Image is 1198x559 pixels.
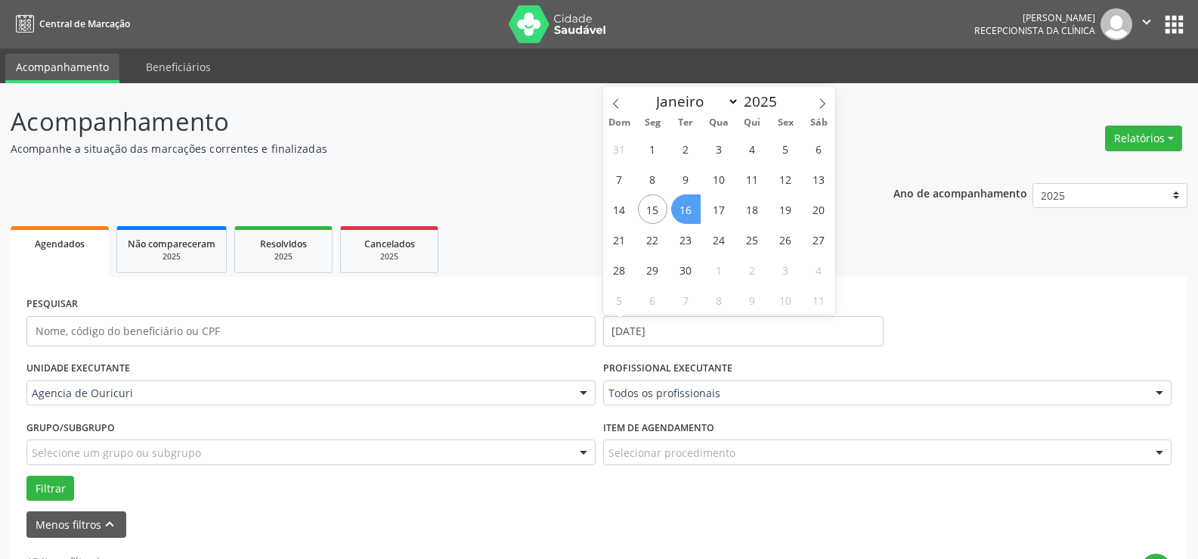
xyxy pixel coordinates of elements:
[1161,11,1187,38] button: apps
[605,255,634,284] span: Setembro 28, 2025
[101,516,118,533] i: keyboard_arrow_up
[605,285,634,315] span: Outubro 5, 2025
[804,285,834,315] span: Outubro 11, 2025
[771,164,800,194] span: Setembro 12, 2025
[128,238,215,250] span: Não compareceram
[638,225,667,254] span: Setembro 22, 2025
[649,91,740,112] select: Month
[1100,8,1132,40] img: img
[671,134,701,163] span: Setembro 2, 2025
[605,194,634,224] span: Setembro 14, 2025
[26,293,78,316] label: PESQUISAR
[11,141,834,157] p: Acompanhe a situação das marcações correntes e finalizadas
[608,386,1141,401] span: Todos os profissionais
[704,285,734,315] span: Outubro 8, 2025
[608,445,735,461] span: Selecionar procedimento
[771,255,800,284] span: Outubro 3, 2025
[738,194,767,224] span: Setembro 18, 2025
[974,24,1095,37] span: Recepcionista da clínica
[704,134,734,163] span: Setembro 3, 2025
[128,251,215,262] div: 2025
[771,225,800,254] span: Setembro 26, 2025
[605,225,634,254] span: Setembro 21, 2025
[638,255,667,284] span: Setembro 29, 2025
[26,476,74,502] button: Filtrar
[638,134,667,163] span: Setembro 1, 2025
[771,134,800,163] span: Setembro 5, 2025
[1132,8,1161,40] button: 
[603,357,732,380] label: PROFISSIONAL EXECUTANTE
[738,285,767,315] span: Outubro 9, 2025
[11,103,834,141] p: Acompanhamento
[771,285,800,315] span: Outubro 10, 2025
[704,255,734,284] span: Outubro 1, 2025
[704,225,734,254] span: Setembro 24, 2025
[638,194,667,224] span: Setembro 15, 2025
[974,11,1095,24] div: [PERSON_NAME]
[638,285,667,315] span: Outubro 6, 2025
[804,194,834,224] span: Setembro 20, 2025
[769,118,802,128] span: Sex
[704,194,734,224] span: Setembro 17, 2025
[605,134,634,163] span: Agosto 31, 2025
[802,118,835,128] span: Sáb
[11,11,130,36] a: Central de Marcação
[603,416,714,439] label: Item de agendamento
[246,251,321,262] div: 2025
[603,118,636,128] span: Dom
[32,386,565,401] span: Agencia de Ouricuri
[26,511,126,538] button: Menos filtroskeyboard_arrow_up
[738,164,767,194] span: Setembro 11, 2025
[735,118,769,128] span: Qui
[671,164,701,194] span: Setembro 9, 2025
[35,238,85,250] span: Agendados
[804,225,834,254] span: Setembro 27, 2025
[739,92,789,111] input: Year
[636,118,669,128] span: Seg
[351,251,427,262] div: 2025
[364,238,415,250] span: Cancelados
[738,225,767,254] span: Setembro 25, 2025
[669,118,702,128] span: Ter
[671,255,701,284] span: Setembro 30, 2025
[704,164,734,194] span: Setembro 10, 2025
[1105,126,1182,151] button: Relatórios
[39,17,130,30] span: Central de Marcação
[26,416,115,439] label: Grupo/Subgrupo
[26,357,130,380] label: UNIDADE EXECUTANTE
[260,238,307,250] span: Resolvidos
[5,54,119,83] a: Acompanhamento
[26,316,596,346] input: Nome, código do beneficiário ou CPF
[671,194,701,224] span: Setembro 16, 2025
[32,445,201,461] span: Selecione um grupo ou subgrupo
[603,316,884,346] input: Selecione um intervalo
[738,134,767,163] span: Setembro 4, 2025
[893,183,1027,202] p: Ano de acompanhamento
[638,164,667,194] span: Setembro 8, 2025
[804,255,834,284] span: Outubro 4, 2025
[605,164,634,194] span: Setembro 7, 2025
[1138,14,1155,30] i: 
[804,164,834,194] span: Setembro 13, 2025
[671,225,701,254] span: Setembro 23, 2025
[135,54,221,80] a: Beneficiários
[702,118,735,128] span: Qua
[804,134,834,163] span: Setembro 6, 2025
[771,194,800,224] span: Setembro 19, 2025
[671,285,701,315] span: Outubro 7, 2025
[738,255,767,284] span: Outubro 2, 2025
